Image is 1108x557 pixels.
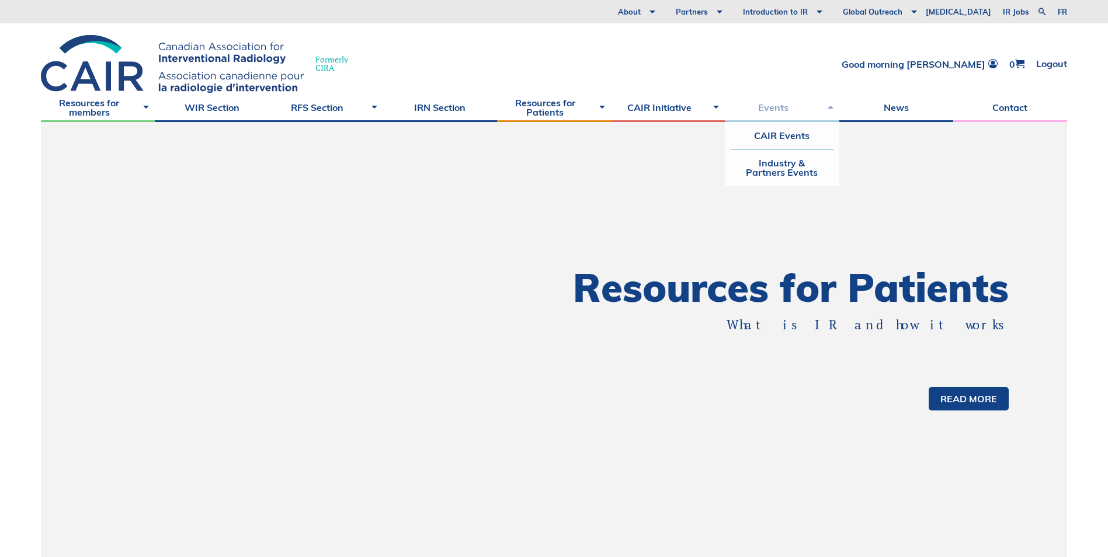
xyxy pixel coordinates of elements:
[41,35,360,93] a: FormerlyCIRA
[725,93,839,122] a: Events
[731,149,833,186] a: Industry & Partners Events
[41,93,155,122] a: Resources for members
[1036,59,1067,69] a: Logout
[953,93,1067,122] a: Contact
[315,55,348,72] span: Formerly CIRA
[1009,59,1024,69] a: 0
[839,93,953,122] a: News
[554,268,1009,307] h1: Resources for Patients
[929,387,1009,410] a: Read more
[155,93,269,122] a: WIR Section
[383,93,497,122] a: IRN Section
[497,93,611,122] a: Resources for Patients
[595,316,1009,334] p: What is IR and how it works
[731,122,833,149] a: CAIR Events
[611,93,725,122] a: CAIR Initiative
[41,35,304,93] img: CIRA
[842,59,998,69] a: Good morning [PERSON_NAME]
[1058,8,1067,16] a: fr
[269,93,383,122] a: RFS Section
